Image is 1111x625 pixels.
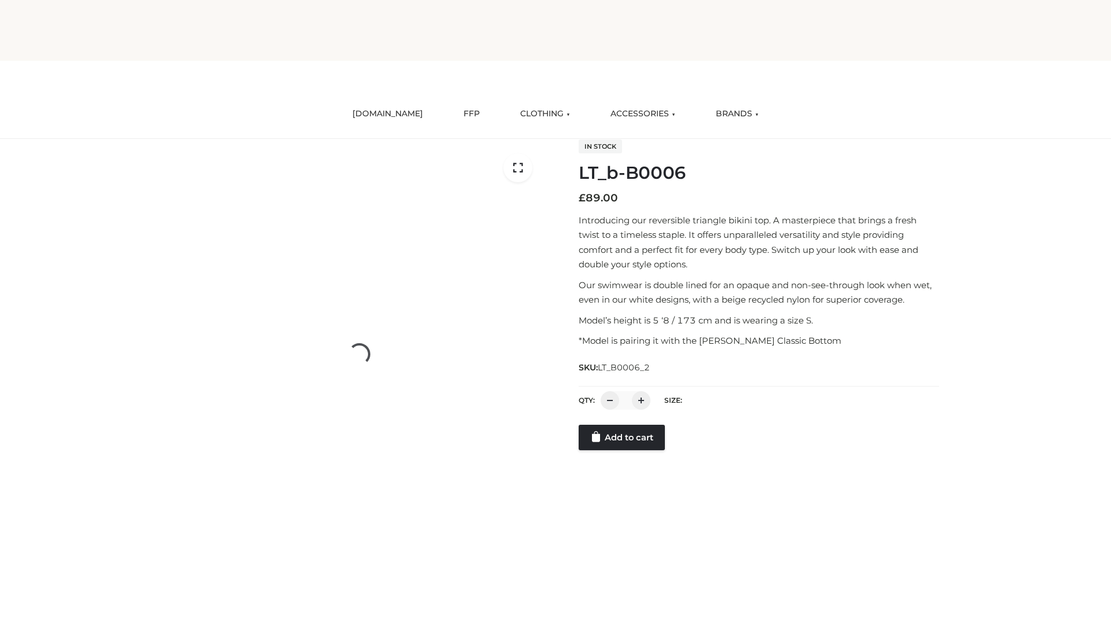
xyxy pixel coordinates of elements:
span: £ [579,192,586,204]
a: [DOMAIN_NAME] [344,101,432,127]
p: Model’s height is 5 ‘8 / 173 cm and is wearing a size S. [579,313,939,328]
a: FFP [455,101,488,127]
p: *Model is pairing it with the [PERSON_NAME] Classic Bottom [579,333,939,348]
span: LT_B0006_2 [598,362,650,373]
h1: LT_b-B0006 [579,163,939,183]
label: Size: [664,396,682,405]
a: BRANDS [707,101,767,127]
a: ACCESSORIES [602,101,684,127]
span: SKU: [579,361,651,374]
label: QTY: [579,396,595,405]
p: Our swimwear is double lined for an opaque and non-see-through look when wet, even in our white d... [579,278,939,307]
a: Add to cart [579,425,665,450]
span: In stock [579,139,622,153]
a: CLOTHING [512,101,579,127]
bdi: 89.00 [579,192,618,204]
p: Introducing our reversible triangle bikini top. A masterpiece that brings a fresh twist to a time... [579,213,939,272]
